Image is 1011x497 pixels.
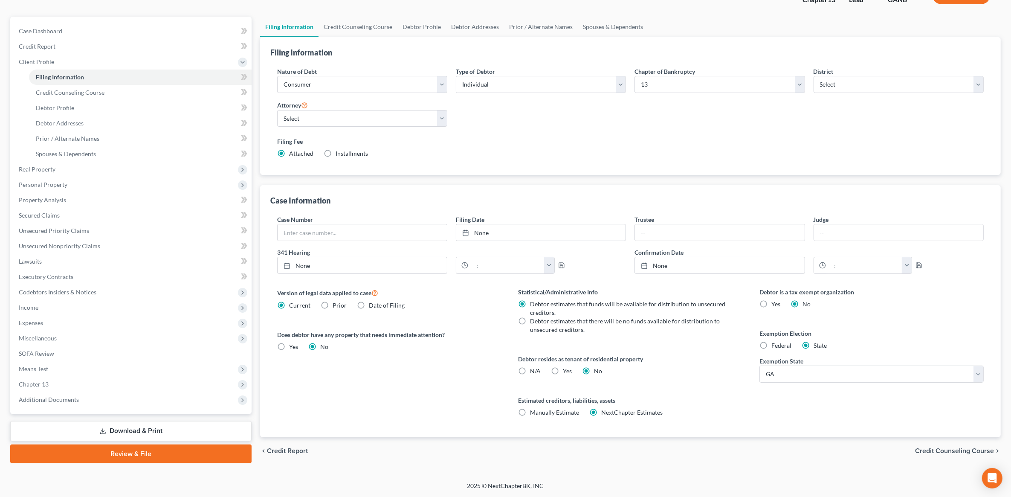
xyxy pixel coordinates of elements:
span: Yes [771,300,780,308]
label: 341 Hearing [273,248,631,257]
a: None [635,257,804,273]
div: 2025 © NextChapterBK, INC [263,482,749,497]
span: Prior [333,302,347,309]
span: Debtor estimates that there will be no funds available for distribution to unsecured creditors. [530,317,720,333]
span: Date of Filing [369,302,405,309]
span: Spouses & Dependents [36,150,96,157]
a: Review & File [10,445,252,463]
a: Debtor Profile [29,100,252,116]
span: Current [289,302,310,309]
span: Codebtors Insiders & Notices [19,288,96,296]
label: Attorney [277,100,308,110]
span: Personal Property [19,181,67,188]
a: Download & Print [10,421,252,441]
span: Means Test [19,365,48,372]
label: Debtor is a tax exempt organization [759,288,984,296]
a: Case Dashboard [12,23,252,39]
a: Spouses & Dependents [578,17,648,37]
a: Credit Counseling Course [29,85,252,100]
span: Attached [289,150,313,157]
label: Version of legal data applied to case [277,288,501,298]
input: -- : -- [468,257,545,273]
span: Unsecured Nonpriority Claims [19,242,100,250]
label: Chapter of Bankruptcy [634,67,695,76]
label: Filing Date [456,215,484,224]
label: Confirmation Date [630,248,988,257]
input: -- [635,224,804,241]
a: Debtor Profile [397,17,446,37]
label: Judge [814,215,829,224]
span: No [802,300,811,308]
label: Debtor resides as tenant of residential property [518,355,742,363]
i: chevron_right [994,448,1001,454]
a: Filing Information [29,70,252,85]
span: NextChapter Estimates [601,409,663,416]
span: Debtor Addresses [36,119,84,127]
span: Miscellaneous [19,334,57,342]
label: Does debtor have any property that needs immediate attention? [277,330,501,339]
a: Property Analysis [12,192,252,208]
span: Yes [563,367,572,375]
a: Credit Report [12,39,252,54]
span: Unsecured Priority Claims [19,227,89,234]
a: Unsecured Priority Claims [12,223,252,238]
a: Prior / Alternate Names [29,131,252,146]
label: Type of Debtor [456,67,495,76]
span: State [814,342,827,349]
span: Credit Report [267,448,308,454]
label: Exemption Election [759,329,984,338]
div: Open Intercom Messenger [982,468,1002,488]
span: Secured Claims [19,212,60,219]
label: Trustee [634,215,654,224]
i: chevron_left [260,448,267,454]
a: Debtor Addresses [446,17,504,37]
span: Chapter 13 [19,381,49,388]
span: Income [19,304,38,311]
span: Federal [771,342,791,349]
a: Unsecured Nonpriority Claims [12,238,252,254]
span: Expenses [19,319,43,326]
span: Credit Report [19,43,55,50]
span: Real Property [19,166,55,173]
span: Credit Counseling Course [36,89,104,96]
span: Additional Documents [19,396,79,403]
span: Debtor Profile [36,104,74,111]
span: Manually Estimate [530,409,579,416]
div: Case Information [270,195,330,206]
span: SOFA Review [19,350,54,357]
label: Estimated creditors, liabilities, assets [518,396,742,405]
label: Case Number [277,215,313,224]
a: Filing Information [260,17,319,37]
span: Case Dashboard [19,27,62,35]
a: Secured Claims [12,208,252,223]
span: Debtor estimates that funds will be available for distribution to unsecured creditors. [530,300,725,316]
span: No [594,367,602,375]
span: Prior / Alternate Names [36,135,99,142]
a: Executory Contracts [12,269,252,285]
span: Filing Information [36,73,84,81]
span: Executory Contracts [19,273,73,280]
div: Filing Information [270,47,332,58]
a: SOFA Review [12,346,252,361]
a: Lawsuits [12,254,252,269]
button: chevron_left Credit Report [260,448,308,454]
span: No [320,343,328,350]
label: District [814,67,834,76]
button: Credit Counseling Course chevron_right [915,448,1001,454]
input: -- : -- [826,257,902,273]
span: Lawsuits [19,258,42,265]
input: Enter case number... [278,224,447,241]
span: Yes [289,343,298,350]
span: Client Profile [19,58,54,65]
span: Credit Counseling Course [915,448,994,454]
label: Exemption State [759,357,803,366]
a: None [456,224,626,241]
a: Spouses & Dependents [29,146,252,162]
a: Debtor Addresses [29,116,252,131]
a: Prior / Alternate Names [504,17,578,37]
input: -- [814,224,983,241]
span: Installments [336,150,368,157]
span: Property Analysis [19,196,66,203]
span: N/A [530,367,541,375]
a: Credit Counseling Course [319,17,397,37]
